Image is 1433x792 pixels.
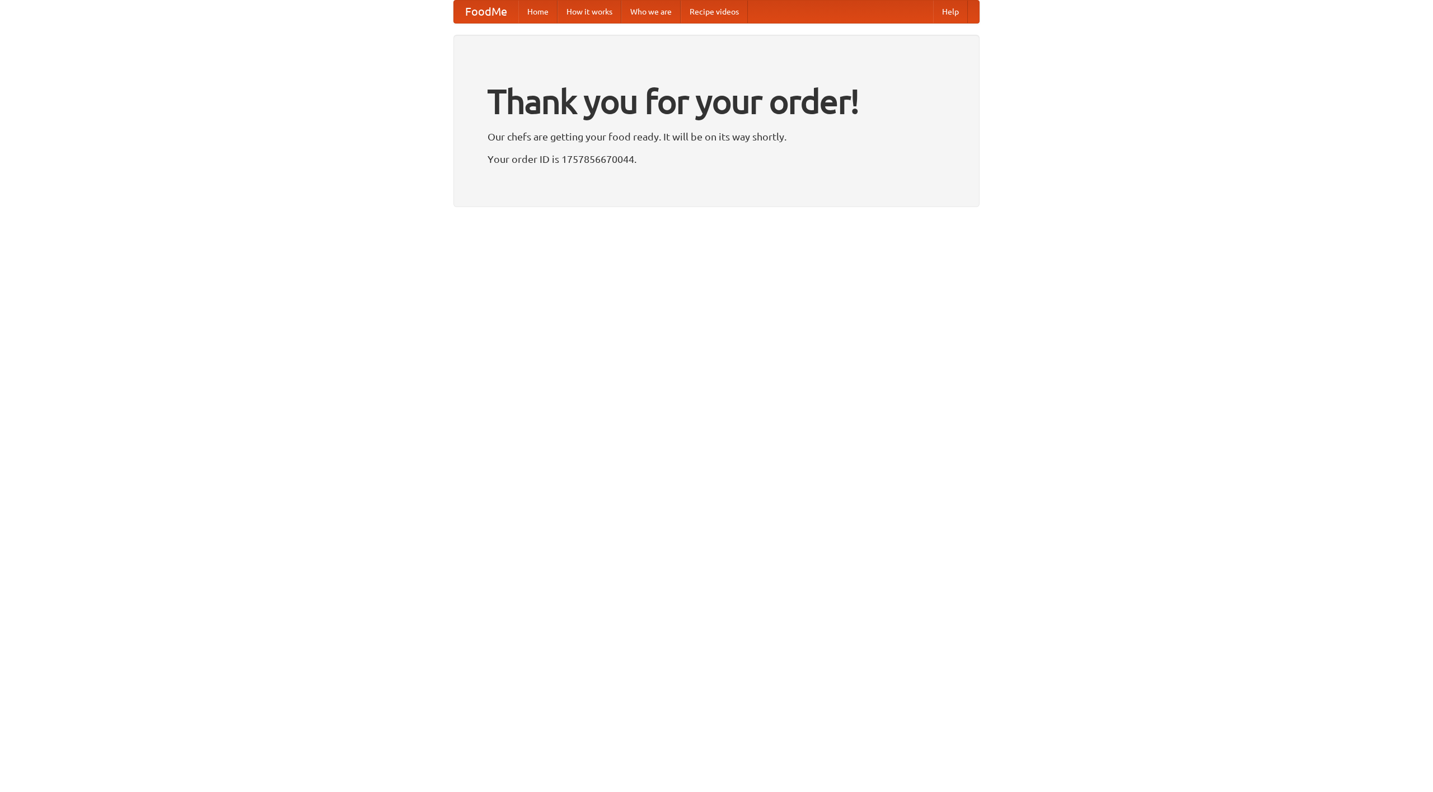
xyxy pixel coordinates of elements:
a: Help [933,1,968,23]
a: Recipe videos [681,1,748,23]
a: Home [518,1,558,23]
h1: Thank you for your order! [488,74,945,128]
p: Our chefs are getting your food ready. It will be on its way shortly. [488,128,945,145]
a: FoodMe [454,1,518,23]
p: Your order ID is 1757856670044. [488,151,945,167]
a: How it works [558,1,621,23]
a: Who we are [621,1,681,23]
